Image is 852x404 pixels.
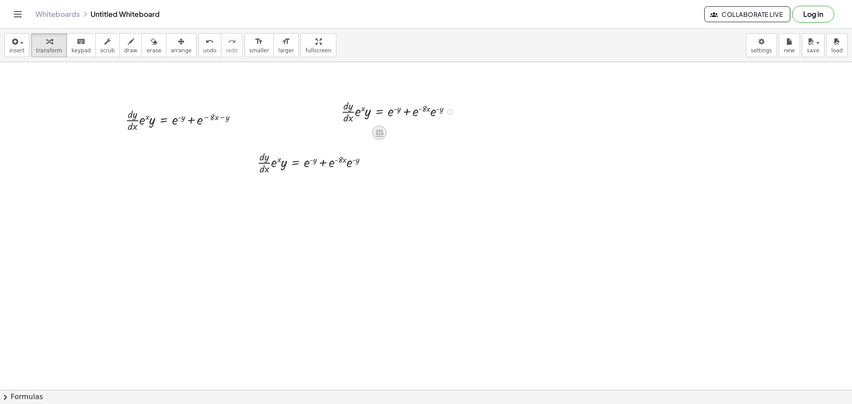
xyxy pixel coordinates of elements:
[249,47,269,54] span: smaller
[751,47,772,54] span: settings
[802,33,824,57] button: save
[282,36,290,47] i: format_size
[372,126,387,140] div: Apply the same math to both sides of the equation
[203,47,217,54] span: undo
[712,10,783,18] span: Collaborate Live
[300,33,336,57] button: fullscreen
[100,47,115,54] span: scrub
[35,10,80,19] a: Whiteboards
[226,47,238,54] span: redo
[9,47,24,54] span: insert
[95,33,120,57] button: scrub
[784,47,795,54] span: new
[704,6,790,22] button: Collaborate Live
[11,7,25,21] button: Toggle navigation
[779,33,800,57] button: new
[205,36,214,47] i: undo
[746,33,777,57] button: settings
[166,33,197,57] button: arrange
[826,33,848,57] button: load
[221,33,243,57] button: redoredo
[67,33,96,57] button: keyboardkeypad
[119,33,142,57] button: draw
[807,47,819,54] span: save
[171,47,192,54] span: arrange
[71,47,91,54] span: keypad
[228,36,236,47] i: redo
[146,47,161,54] span: erase
[831,47,843,54] span: load
[273,33,299,57] button: format_sizelarger
[278,47,294,54] span: larger
[124,47,138,54] span: draw
[255,36,263,47] i: format_size
[77,36,85,47] i: keyboard
[36,47,62,54] span: transform
[31,33,67,57] button: transform
[4,33,29,57] button: insert
[245,33,274,57] button: format_sizesmaller
[305,47,331,54] span: fullscreen
[792,6,834,23] button: Log in
[198,33,221,57] button: undoundo
[142,33,166,57] button: erase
